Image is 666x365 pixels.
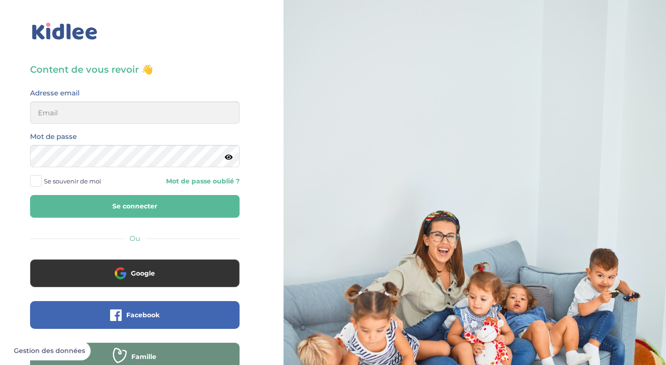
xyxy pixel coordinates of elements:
span: Facebook [126,310,160,320]
label: Adresse email [30,87,80,99]
button: Gestion des données [8,341,91,361]
span: Ou [129,234,140,243]
button: Google [30,259,240,287]
a: Mot de passe oublié ? [142,177,239,186]
img: google.png [115,267,126,279]
input: Email [30,101,240,124]
a: Google [30,275,240,284]
button: Facebook [30,301,240,329]
span: Google [131,269,155,278]
span: Famille [131,352,156,361]
span: Se souvenir de moi [44,175,101,187]
a: Facebook [30,317,240,326]
label: Mot de passe [30,131,77,143]
h3: Content de vous revoir 👋 [30,63,240,76]
img: facebook.png [110,309,122,321]
button: Se connecter [30,195,240,218]
span: Gestion des données [14,347,85,355]
img: logo_kidlee_bleu [30,21,99,42]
